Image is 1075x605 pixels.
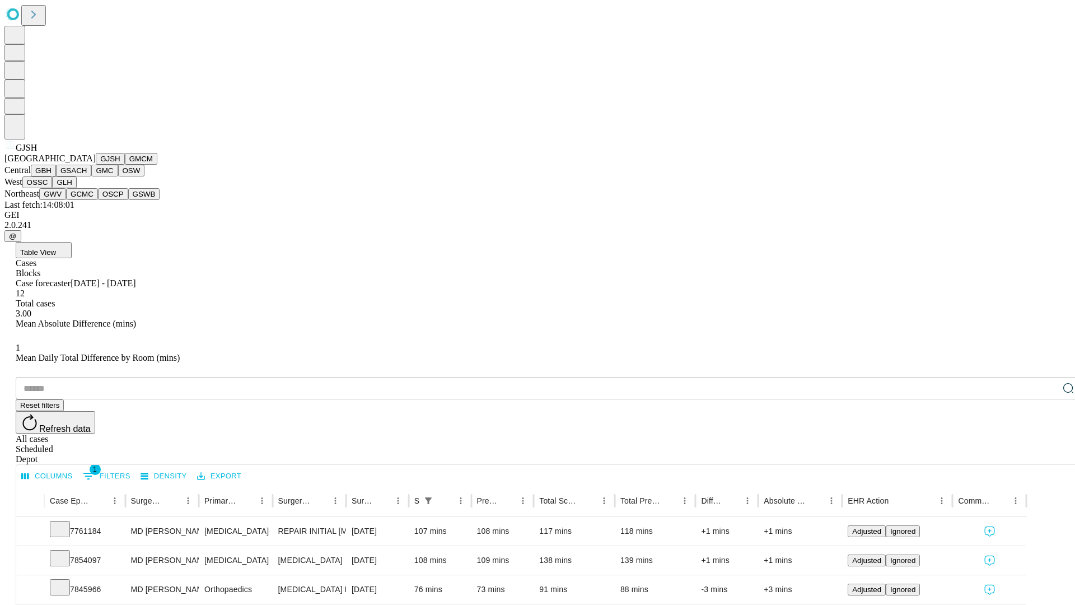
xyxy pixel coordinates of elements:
button: Ignored [886,555,920,566]
div: 108 mins [477,517,529,546]
div: [DATE] [352,546,403,575]
button: Sort [724,493,740,509]
span: Northeast [4,189,39,198]
button: GSACH [56,165,91,176]
div: [MEDICAL_DATA] [204,517,267,546]
div: EHR Action [848,496,889,505]
button: Expand [22,522,39,542]
div: Surgery Date [352,496,373,505]
span: Case forecaster [16,278,71,288]
button: Sort [375,493,390,509]
button: OSSC [22,176,53,188]
span: Ignored [890,556,915,565]
button: Export [194,468,244,485]
span: GJSH [16,143,37,152]
button: Reset filters [16,399,64,411]
div: 7854097 [50,546,120,575]
span: Last fetch: 14:08:01 [4,200,74,210]
div: MD [PERSON_NAME] [PERSON_NAME] [131,575,193,604]
button: GSWB [128,188,160,200]
button: GMC [91,165,118,176]
span: Ignored [890,527,915,536]
div: +1 mins [701,517,752,546]
div: Scheduled In Room Duration [414,496,419,505]
button: GMCM [125,153,157,165]
div: 107 mins [414,517,466,546]
button: Menu [1008,493,1023,509]
button: Sort [499,493,515,509]
div: 2.0.241 [4,220,1071,230]
div: +3 mins [764,575,836,604]
button: Show filters [420,493,436,509]
div: 109 mins [477,546,529,575]
div: Orthopaedics [204,575,267,604]
div: Surgery Name [278,496,311,505]
button: Select columns [18,468,76,485]
span: 1 [90,464,101,475]
div: 139 mins [620,546,690,575]
span: 1 [16,343,20,352]
div: -3 mins [701,575,752,604]
button: Menu [515,493,531,509]
span: Adjusted [852,527,881,536]
div: [MEDICAL_DATA] MEDIAL OR LATERAL MENISCECTOMY [278,575,340,604]
span: Total cases [16,299,55,308]
div: Primary Service [204,496,237,505]
button: Menu [824,493,839,509]
button: Sort [437,493,453,509]
div: REPAIR INITIAL [MEDICAL_DATA] REDUCIBLE AGE [DEMOGRAPHIC_DATA] OR MORE [278,517,340,546]
button: Adjusted [848,555,886,566]
div: 117 mins [539,517,609,546]
div: +1 mins [764,546,836,575]
span: Adjusted [852,556,881,565]
button: Menu [677,493,693,509]
button: Menu [180,493,196,509]
button: Menu [328,493,343,509]
button: Sort [312,493,328,509]
div: 88 mins [620,575,690,604]
div: MD [PERSON_NAME] [131,517,193,546]
button: @ [4,230,21,242]
span: @ [9,232,17,240]
span: Mean Daily Total Difference by Room (mins) [16,353,180,362]
div: MD [PERSON_NAME] [131,546,193,575]
button: Ignored [886,584,920,595]
div: +1 mins [764,517,836,546]
div: [MEDICAL_DATA] [204,546,267,575]
button: Ignored [886,525,920,537]
button: GLH [52,176,76,188]
div: Total Predicted Duration [620,496,661,505]
span: Adjusted [852,585,881,594]
button: Density [138,468,190,485]
div: 91 mins [539,575,609,604]
span: [DATE] - [DATE] [71,278,135,288]
div: 7845966 [50,575,120,604]
button: Expand [22,580,39,600]
div: [MEDICAL_DATA] [278,546,340,575]
button: Sort [581,493,596,509]
div: GEI [4,210,1071,220]
button: Sort [91,493,107,509]
button: Menu [254,493,270,509]
button: Menu [390,493,406,509]
span: Ignored [890,585,915,594]
span: [GEOGRAPHIC_DATA] [4,153,96,163]
button: Menu [740,493,755,509]
button: Menu [596,493,612,509]
div: 76 mins [414,575,466,604]
div: [DATE] [352,575,403,604]
button: Sort [165,493,180,509]
button: GWV [39,188,66,200]
button: OSW [118,165,145,176]
button: GBH [31,165,56,176]
span: Refresh data [39,424,91,434]
span: Table View [20,248,56,257]
div: 1 active filter [420,493,436,509]
div: Difference [701,496,723,505]
button: OSCP [98,188,128,200]
div: 7761184 [50,517,120,546]
button: Menu [107,493,123,509]
button: Sort [890,493,905,509]
button: Expand [22,551,39,571]
button: Adjusted [848,525,886,537]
